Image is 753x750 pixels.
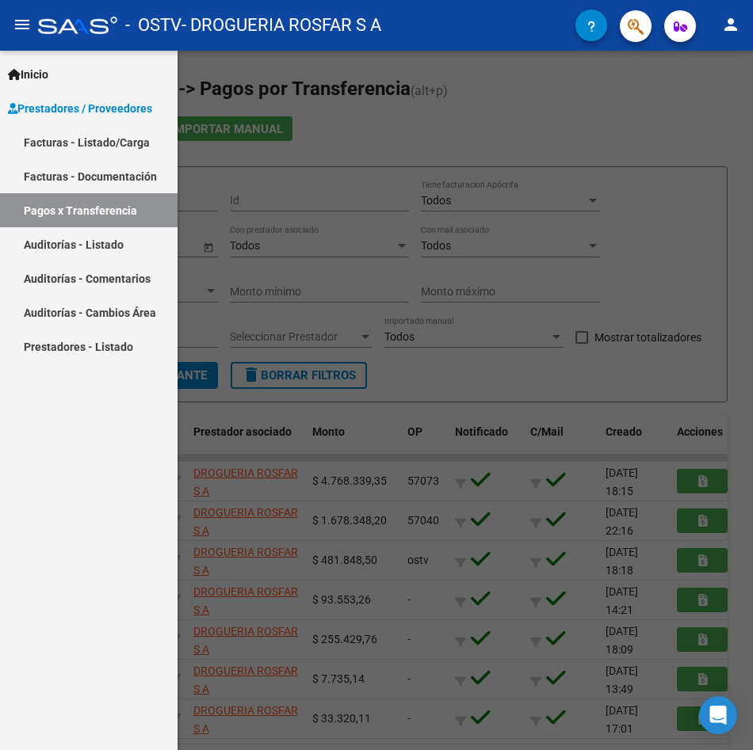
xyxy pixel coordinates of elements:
span: - DROGUERIA ROSFAR S A [182,8,381,43]
mat-icon: person [721,15,740,34]
span: - OSTV [125,8,182,43]
div: Open Intercom Messenger [699,696,737,734]
span: Prestadores / Proveedores [8,100,152,117]
span: Inicio [8,66,48,83]
mat-icon: menu [13,15,32,34]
